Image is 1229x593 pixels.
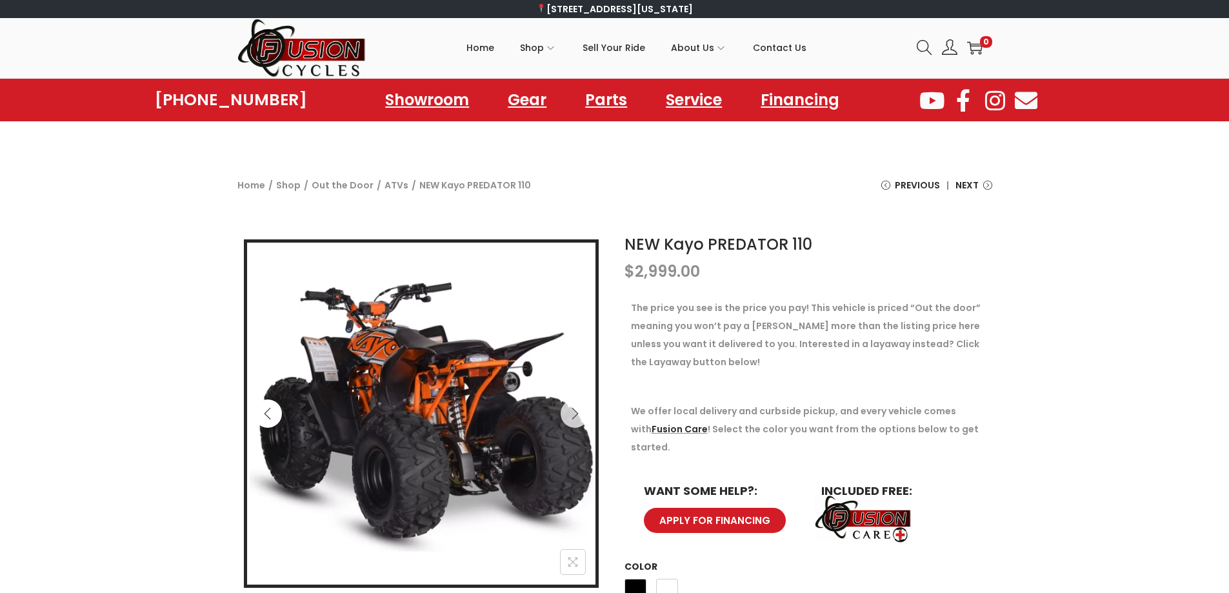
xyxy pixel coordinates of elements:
a: Service [653,85,735,115]
span: / [268,176,273,194]
a: Gear [495,85,559,115]
a: Shop [520,19,557,77]
a: ATVs [385,179,408,192]
span: $ [624,261,635,282]
span: Next [955,176,979,194]
nav: Primary navigation [366,19,907,77]
a: Fusion Care [652,423,708,436]
button: Previous [254,399,282,428]
span: Shop [520,32,544,64]
h6: INCLUDED FREE: [821,485,973,497]
a: Sell Your Ride [583,19,645,77]
span: Home [466,32,494,64]
img: Product image [247,243,595,591]
a: Showroom [372,85,482,115]
span: NEW Kayo PREDATOR 110 [419,176,531,194]
a: Shop [276,179,301,192]
span: / [377,176,381,194]
img: 📍 [537,4,546,13]
button: Next [561,399,589,428]
a: Financing [748,85,852,115]
span: Sell Your Ride [583,32,645,64]
span: APPLY FOR FINANCING [659,516,770,525]
a: Out the Door [312,179,374,192]
span: / [412,176,416,194]
label: Color [624,560,657,573]
span: Contact Us [753,32,806,64]
a: APPLY FOR FINANCING [644,508,786,533]
span: / [304,176,308,194]
a: 0 [967,40,983,55]
a: [STREET_ADDRESS][US_STATE] [536,3,693,15]
nav: Menu [372,85,852,115]
a: Previous [881,176,940,204]
a: Parts [572,85,640,115]
a: [PHONE_NUMBER] [155,91,307,109]
a: Home [466,19,494,77]
img: Woostify retina logo [237,18,366,78]
a: Contact Us [753,19,806,77]
p: We offer local delivery and curbside pickup, and every vehicle comes with ! Select the color you ... [631,402,986,456]
a: Home [237,179,265,192]
span: Previous [895,176,940,194]
span: About Us [671,32,714,64]
a: About Us [671,19,727,77]
p: The price you see is the price you pay! This vehicle is priced “Out the door” meaning you won’t p... [631,299,986,371]
a: Next [955,176,992,204]
bdi: 2,999.00 [624,261,700,282]
h6: WANT SOME HELP?: [644,485,795,497]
